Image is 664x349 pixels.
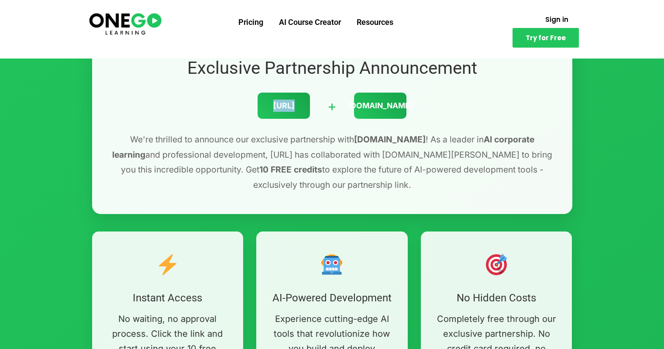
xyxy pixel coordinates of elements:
[231,11,271,34] a: Pricing
[110,57,555,79] h2: Exclusive Partnership Announcement
[434,291,559,305] h3: No Hidden Costs
[327,95,337,117] div: +
[535,11,579,28] a: Sign in
[258,93,310,119] div: [URL]
[269,291,395,305] h3: AI-Powered Development
[157,254,178,275] img: ⚡
[321,254,342,275] img: 🤖
[271,11,349,34] a: AI Course Creator
[112,134,534,160] strong: AI corporate learning
[349,11,401,34] a: Resources
[105,291,231,305] h3: Instant Access
[545,16,568,23] span: Sign in
[354,134,426,145] strong: [DOMAIN_NAME]
[513,28,579,48] a: Try for Free
[110,132,555,192] p: We're thrilled to announce our exclusive partnership with ! As a leader in and professional devel...
[526,35,566,41] span: Try for Free
[259,164,322,175] strong: 10 FREE credits
[354,93,406,119] div: [DOMAIN_NAME]
[486,254,507,275] img: 🎯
